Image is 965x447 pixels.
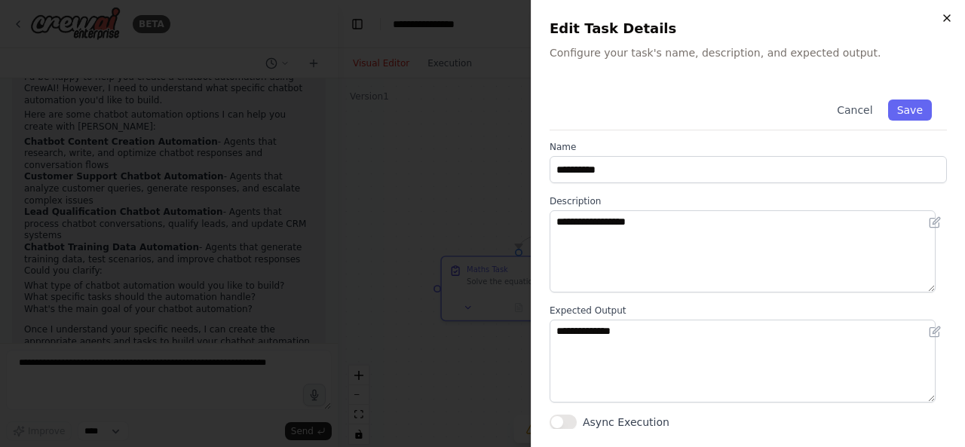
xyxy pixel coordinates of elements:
label: Name [550,141,947,153]
button: Cancel [828,100,881,121]
button: Save [888,100,932,121]
label: Expected Output [550,305,947,317]
h2: Edit Task Details [550,18,947,39]
label: Async Execution [583,415,669,430]
button: Open in editor [926,323,944,341]
button: Open in editor [926,213,944,231]
p: Configure your task's name, description, and expected output. [550,45,947,60]
label: Description [550,195,947,207]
